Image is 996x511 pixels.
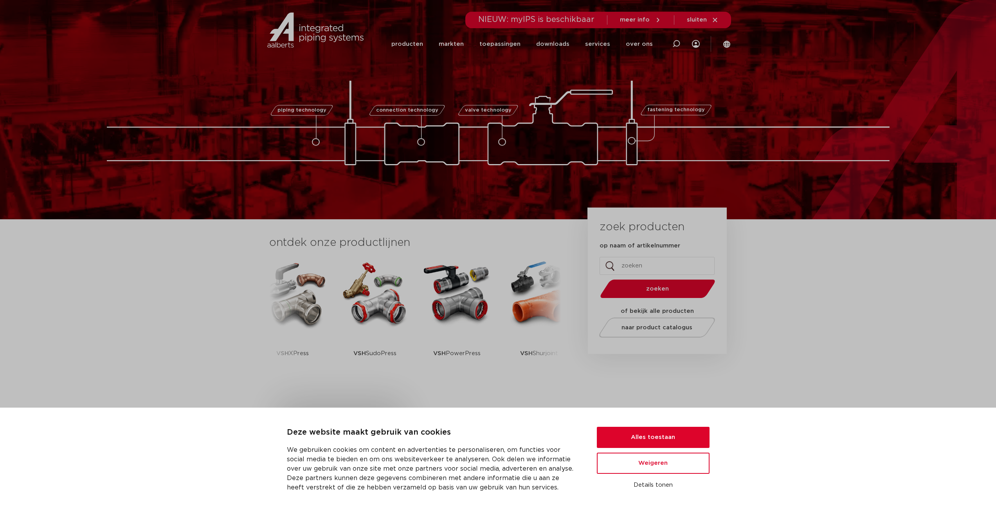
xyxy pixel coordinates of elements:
h3: zoek producten [600,219,684,235]
a: toepassingen [479,28,521,60]
a: meer info [620,16,661,23]
a: markten [439,28,464,60]
p: Deze website maakt gebruik van cookies [287,426,578,439]
strong: VSH [520,350,533,356]
a: VSHPowerPress [422,258,492,378]
a: VSHSudoPress [340,258,410,378]
button: Weigeren [597,453,710,474]
a: downloads [536,28,569,60]
div: my IPS [692,28,700,60]
input: zoeken [600,257,715,275]
button: Alles toestaan [597,427,710,448]
button: zoeken [597,279,718,299]
label: op naam of artikelnummer [600,242,680,250]
a: over ons [626,28,653,60]
a: naar product catalogus [597,318,717,338]
a: services [585,28,610,60]
span: connection technology [376,108,438,113]
strong: VSH [433,350,446,356]
span: zoeken [620,286,695,292]
button: Details tonen [597,478,710,492]
p: Shurjoint [520,329,558,378]
p: We gebruiken cookies om content en advertenties te personaliseren, om functies voor social media ... [287,445,578,492]
span: meer info [620,17,650,23]
strong: VSH [353,350,366,356]
nav: Menu [391,28,653,60]
h3: ontdek onze productlijnen [269,235,561,251]
strong: VSH [276,350,289,356]
a: producten [391,28,423,60]
a: sluiten [687,16,719,23]
strong: of bekijk alle producten [621,308,694,314]
span: piping technology [277,108,326,113]
span: sluiten [687,17,707,23]
p: XPress [276,329,309,378]
span: fastening technology [647,108,705,113]
a: VSHShurjoint [504,258,575,378]
span: NIEUW: myIPS is beschikbaar [478,16,594,23]
a: VSHXPress [258,258,328,378]
p: SudoPress [353,329,396,378]
p: PowerPress [433,329,481,378]
span: valve technology [465,108,512,113]
span: naar product catalogus [621,325,692,330]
